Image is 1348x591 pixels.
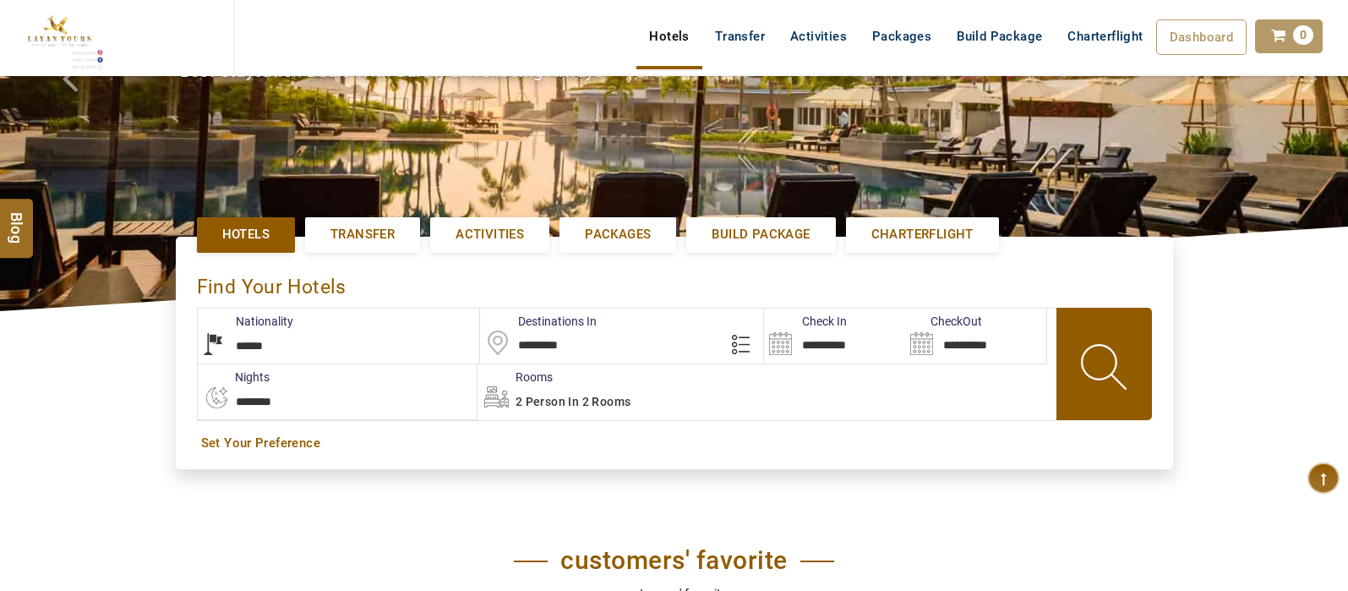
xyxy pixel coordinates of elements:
span: Charterflight [1067,29,1143,44]
a: Build Package [944,19,1055,53]
a: Activities [778,19,860,53]
input: Search [764,309,905,364]
label: Check In [764,313,847,330]
span: Build Package [712,226,810,244]
a: Build Package [686,217,835,252]
span: Activities [456,226,524,244]
span: Packages [585,226,651,244]
a: Packages [860,19,944,53]
a: Transfer [702,19,778,53]
span: Transfer [330,226,395,244]
label: nights [197,369,270,386]
span: Blog [6,211,28,226]
span: 0 [1293,25,1313,45]
div: Find Your Hotels [197,258,1152,308]
span: Charterflight [871,226,974,244]
a: Hotels [197,217,295,252]
img: The Royal Line Holidays [13,7,105,71]
a: Charterflight [1055,19,1155,53]
a: Activities [430,217,549,252]
label: Destinations In [480,313,597,330]
a: Packages [559,217,676,252]
a: 0 [1255,19,1323,53]
h2: customers' favorite [514,545,834,576]
a: Set Your Preference [201,435,1148,452]
span: 2 Person in 2 Rooms [516,395,631,408]
a: Charterflight [846,217,999,252]
label: CheckOut [905,313,982,330]
span: Dashboard [1170,30,1234,45]
label: Nationality [198,313,293,330]
a: Transfer [305,217,420,252]
a: Hotels [636,19,701,53]
input: Search [905,309,1046,364]
label: Rooms [478,369,553,386]
span: Hotels [222,226,270,244]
